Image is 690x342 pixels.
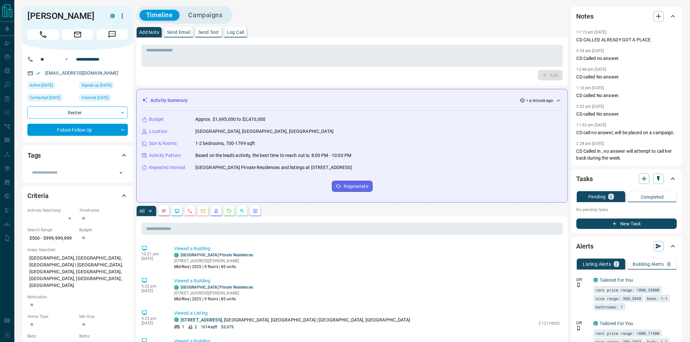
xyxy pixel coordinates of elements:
p: 1-2 bedrooms, 700-1799 sqft [195,140,255,147]
p: Budget: [79,227,128,233]
div: condos.ca [593,278,598,282]
p: Beds: [27,333,76,339]
p: 2 [195,324,197,330]
svg: Push Notification Only [577,326,581,331]
h2: Alerts [577,241,593,251]
p: 0 [610,194,612,199]
p: $5,075 [221,324,234,330]
div: Sat Sep 18 2021 [79,82,128,91]
p: Viewed a Building [174,278,560,284]
a: [GEOGRAPHIC_DATA] Private Residences [181,253,253,257]
span: bathrooms: 1 [596,304,623,310]
p: < a minute ago [526,98,553,104]
p: Pending [588,194,606,199]
button: New Task [577,219,677,229]
p: Building Alerts [633,262,664,266]
span: rent price range: 1080,71500 [596,330,660,336]
span: Contacted [DATE] [30,94,60,101]
div: condos.ca [593,321,598,326]
p: CD Called in , no answer will attempt to call her back during the week. [577,148,677,162]
p: CD called No answer. [577,111,677,118]
div: Tue Dec 10 2024 [79,94,128,103]
div: Notes [577,8,677,24]
p: No pending tasks [577,205,677,215]
button: Campaigns [182,10,229,21]
a: Tailored For You [600,278,633,283]
svg: Listing Alerts [214,208,219,214]
div: condos.ca [110,14,115,18]
p: 9:23 pm [142,316,164,321]
div: Mon Mar 31 2025 [27,94,76,103]
h2: Tags [27,150,41,161]
div: Fri Aug 08 2025 [27,82,76,91]
svg: Push Notification Only [577,283,581,287]
div: Criteria [27,188,128,204]
div: Activity Summary< a minute ago [142,94,562,107]
p: $500 - $999,999,999 [27,233,76,244]
div: Renter [27,107,128,119]
span: Claimed [DATE] [82,94,109,101]
p: [STREET_ADDRESS][PERSON_NAME] [174,258,253,264]
p: Baths: [79,333,128,339]
svg: Agent Actions [253,208,258,214]
p: CD called No answer. [577,74,677,80]
button: Open [63,55,70,63]
p: CD Called no answer. [577,55,677,62]
p: Repeated Interest [149,164,186,171]
p: Motivation: [27,294,128,300]
p: Viewed a Building [174,245,560,252]
p: CD CALLED ALREADY GOT A PLACE. [577,36,677,43]
svg: Email Verified [36,71,40,76]
p: Log Call [227,30,244,35]
div: Tags [27,148,128,163]
p: 10:21 pm [142,252,164,256]
p: Viewed a Listing [174,310,560,317]
p: [GEOGRAPHIC_DATA] Private Residences and listings at [STREET_ADDRESS] [195,164,352,171]
p: Send Email [167,30,190,35]
div: condos.ca [174,285,179,290]
svg: Calls [187,208,193,214]
p: All [139,209,144,213]
svg: Emails [201,208,206,214]
a: [EMAIL_ADDRESS][DOMAIN_NAME] [45,70,119,76]
p: Activity Summary [150,97,187,104]
p: Based on the lead's activity, the best time to reach out is: 8:00 PM - 10:00 PM [195,152,351,159]
p: CD call no answer, will be placed on a campaign. [577,129,677,136]
p: Mid-Rise | 2025 | 9 floors | 85 units [174,296,253,302]
p: Location [149,128,167,135]
p: [DATE] [142,256,164,261]
p: 9:54 am [DATE] [577,49,604,53]
p: [GEOGRAPHIC_DATA], [GEOGRAPHIC_DATA], [GEOGRAPHIC_DATA] | [GEOGRAPHIC_DATA], [GEOGRAPHIC_DATA], [... [27,253,128,291]
p: [DATE] [142,321,164,325]
p: 11:33 am [DATE] [577,123,607,127]
div: condos.ca [174,318,179,322]
p: 1 [182,324,184,330]
button: Regenerate [332,181,373,192]
p: Mid-Rise | 2025 | 9 floors | 85 units [174,264,253,270]
p: Min Size: [79,314,128,320]
p: 11:15 am [DATE] [577,30,607,35]
div: condos.ca [174,253,179,258]
span: size range: 360,3848 [596,295,641,302]
a: Tailored For You [600,321,633,326]
svg: Notes [161,208,167,214]
span: Email [62,29,93,40]
span: Message [97,29,128,40]
p: Off [577,277,590,283]
a: [STREET_ADDRESS] [181,317,222,322]
div: Alerts [577,238,677,254]
p: Add Note [139,30,159,35]
p: 9:23 pm [142,284,164,289]
p: Send Text [198,30,219,35]
p: 1:16 pm [DATE] [577,86,604,90]
p: Approx. $1,695,000 to $2,410,000 [195,116,265,123]
p: 2:28 pm [DATE] [577,141,604,146]
p: [GEOGRAPHIC_DATA], [GEOGRAPHIC_DATA], [GEOGRAPHIC_DATA] [195,128,334,135]
p: [DATE] [142,289,164,293]
span: beds: 1-1 [647,295,668,302]
p: , [GEOGRAPHIC_DATA], [GEOGRAPHIC_DATA] | [GEOGRAPHIC_DATA], [GEOGRAPHIC_DATA] [181,317,410,323]
p: Budget [149,116,164,123]
p: Size & Rooms [149,140,177,147]
p: 1014 sqft [201,324,217,330]
div: Tasks [577,171,677,187]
